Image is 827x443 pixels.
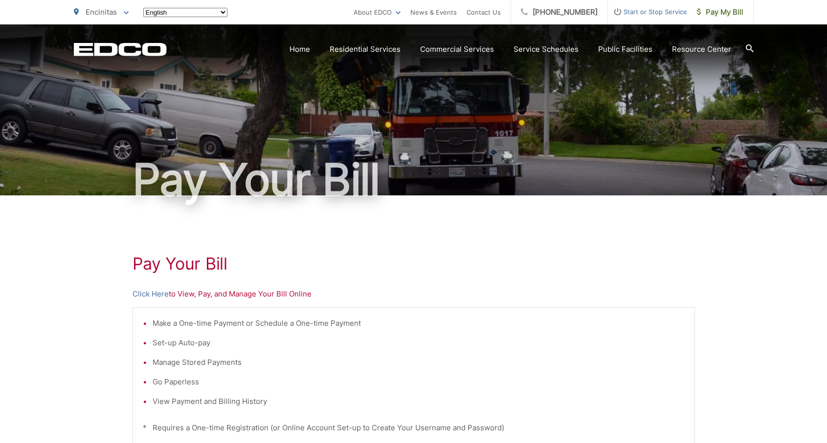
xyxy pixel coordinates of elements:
a: Click Here [133,288,169,300]
li: Manage Stored Payments [153,357,685,368]
a: EDCD logo. Return to the homepage. [74,42,167,56]
span: Encinitas [86,7,117,17]
span: Pay My Bill [697,6,743,18]
a: Commercial Services [420,43,494,55]
h1: Pay Your Bill [133,254,695,274]
li: Set-up Auto-pay [153,337,685,349]
p: * Requires a One-time Registration (or Online Account Set-up to Create Your Username and Password) [143,422,685,434]
select: Select a language [143,8,227,17]
a: Service Schedules [514,43,579,55]
li: View Payment and Billing History [153,396,685,407]
a: News & Events [410,6,457,18]
p: to View, Pay, and Manage Your Bill Online [133,288,695,300]
a: About EDCO [354,6,401,18]
a: Public Facilities [598,43,652,55]
a: Resource Center [672,43,731,55]
li: Make a One-time Payment or Schedule a One-time Payment [153,317,685,329]
a: Home [290,43,310,55]
a: Residential Services [330,43,401,55]
h1: Pay Your Bill [74,155,754,204]
a: Contact Us [467,6,501,18]
li: Go Paperless [153,376,685,388]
